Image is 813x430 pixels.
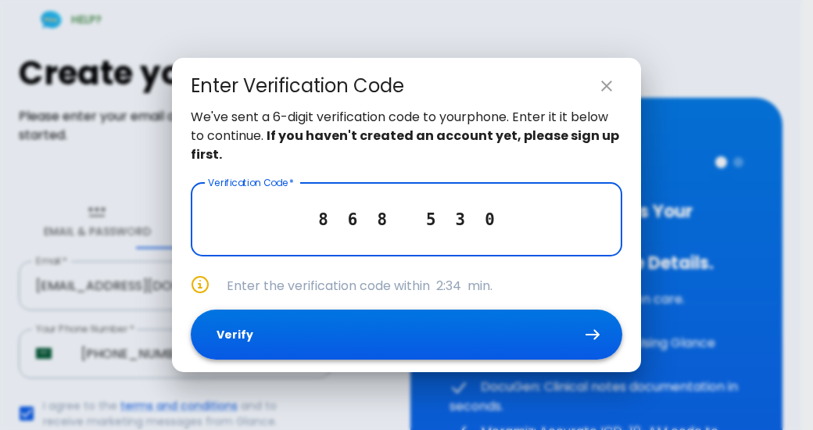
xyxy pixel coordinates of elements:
p: Enter the verification code within min. [227,277,622,296]
button: close [591,70,622,102]
span: 2:34 [436,277,461,295]
div: Enter Verification Code [191,73,404,99]
p: We've sent a 6-digit verification code to your phone . Enter it it below to continue. [191,108,622,164]
strong: If you haven't created an account yet, please sign up first. [191,127,619,163]
button: Verify [191,310,622,360]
